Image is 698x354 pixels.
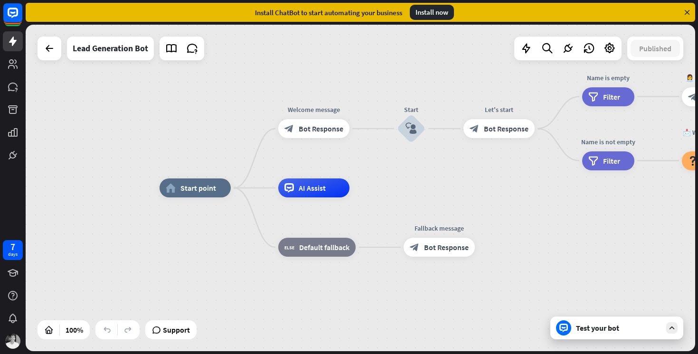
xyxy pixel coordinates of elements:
[603,156,620,166] span: Filter
[180,183,216,193] span: Start point
[456,105,542,114] div: Let's start
[576,323,661,333] div: Test your bot
[588,92,598,102] i: filter
[8,251,18,258] div: days
[299,242,349,252] span: Default fallback
[424,242,469,252] span: Bot Response
[383,105,440,114] div: Start
[631,40,680,57] button: Published
[575,137,641,147] div: Name is not empty
[588,156,598,166] i: filter
[166,183,176,193] i: home_2
[284,242,294,252] i: block_fallback
[484,124,528,133] span: Bot Response
[63,322,86,337] div: 100%
[575,73,641,83] div: Name is empty
[688,92,698,102] i: block_bot_response
[688,156,698,166] i: block_question
[284,124,294,133] i: block_bot_response
[73,37,148,60] div: Lead Generation Bot
[470,124,479,133] i: block_bot_response
[410,5,454,20] div: Install now
[8,4,36,32] button: Open LiveChat chat widget
[396,224,482,233] div: Fallback message
[10,242,15,251] div: 7
[406,123,417,134] i: block_user_input
[410,242,419,252] i: block_bot_response
[603,92,620,102] span: Filter
[271,105,357,114] div: Welcome message
[3,240,23,260] a: 7 days
[299,124,343,133] span: Bot Response
[163,322,190,337] span: Support
[255,8,402,17] div: Install ChatBot to start automating your business
[299,183,326,193] span: AI Assist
